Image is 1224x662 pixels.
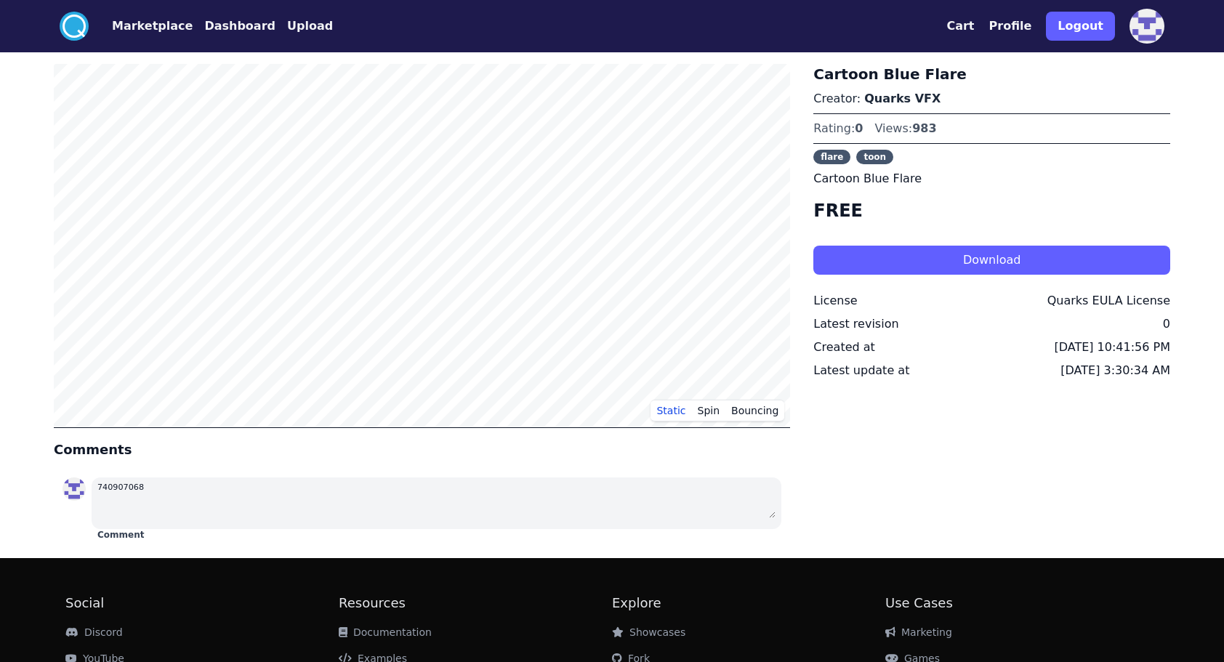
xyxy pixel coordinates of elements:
div: Views: [874,120,936,137]
div: Created at [813,339,874,356]
small: 740907068 [97,483,144,492]
div: Quarks EULA License [1047,292,1170,310]
div: Latest revision [813,315,898,333]
button: Upload [287,17,333,35]
h2: Resources [339,593,612,613]
button: Comment [97,529,144,541]
img: profile [1130,9,1164,44]
div: Rating: [813,120,863,137]
a: Dashboard [193,17,275,35]
div: Latest update at [813,362,909,379]
button: Static [651,400,691,421]
button: Cart [946,17,974,35]
div: License [813,292,857,310]
button: Marketplace [112,17,193,35]
h2: Use Cases [885,593,1159,613]
a: Discord [65,626,123,638]
a: Documentation [339,626,432,638]
div: 0 [1163,315,1170,333]
button: Dashboard [204,17,275,35]
span: flare [813,150,850,164]
span: toon [856,150,893,164]
button: Spin [692,400,726,421]
p: Cartoon Blue Flare [813,170,1170,187]
img: profile [63,477,86,501]
p: Creator: [813,90,1170,108]
button: Download [813,246,1170,275]
a: Upload [275,17,333,35]
h3: Cartoon Blue Flare [813,64,1170,84]
h4: FREE [813,199,1170,222]
button: Logout [1046,12,1115,41]
a: Logout [1046,6,1115,47]
button: Bouncing [725,400,784,421]
a: Showcases [612,626,685,638]
button: Profile [989,17,1032,35]
span: 983 [912,121,936,135]
a: Quarks VFX [864,92,941,105]
h2: Explore [612,593,885,613]
h4: Comments [54,440,790,460]
a: Marketplace [89,17,193,35]
div: [DATE] 3:30:34 AM [1060,362,1170,379]
span: 0 [855,121,863,135]
h2: Social [65,593,339,613]
a: Marketing [885,626,952,638]
div: [DATE] 10:41:56 PM [1054,339,1170,356]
